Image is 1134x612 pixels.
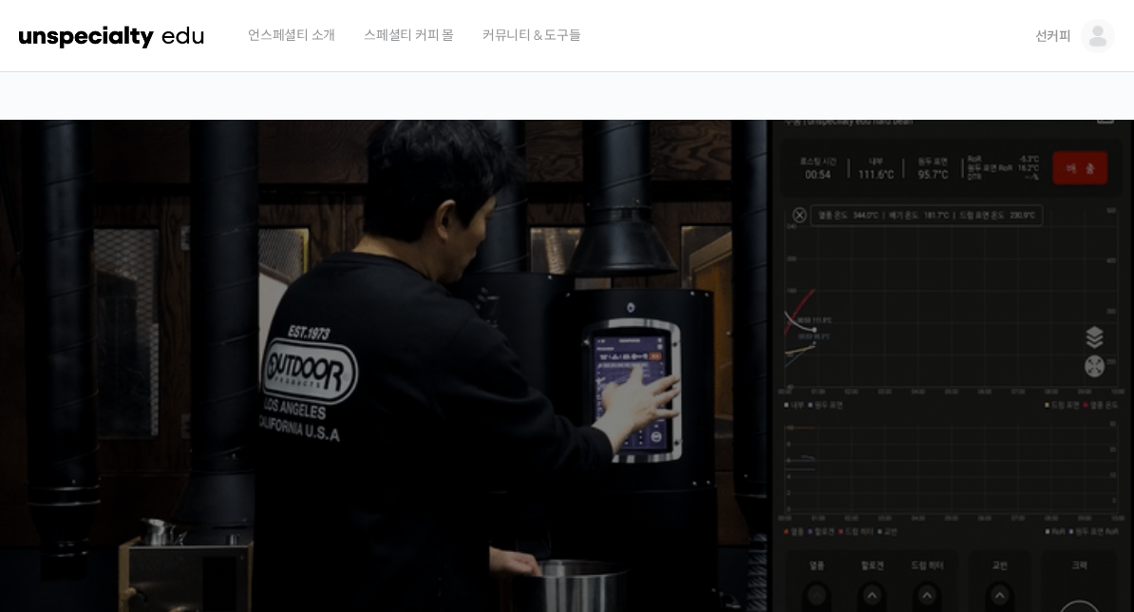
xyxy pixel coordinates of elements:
[19,289,1115,385] p: [PERSON_NAME]을 다하는 당신을 위해, 최고와 함께 만든 커피 클래스
[19,394,1115,421] p: 시간과 장소에 구애받지 않고, 검증된 커리큘럼으로
[1035,28,1071,45] span: 선커피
